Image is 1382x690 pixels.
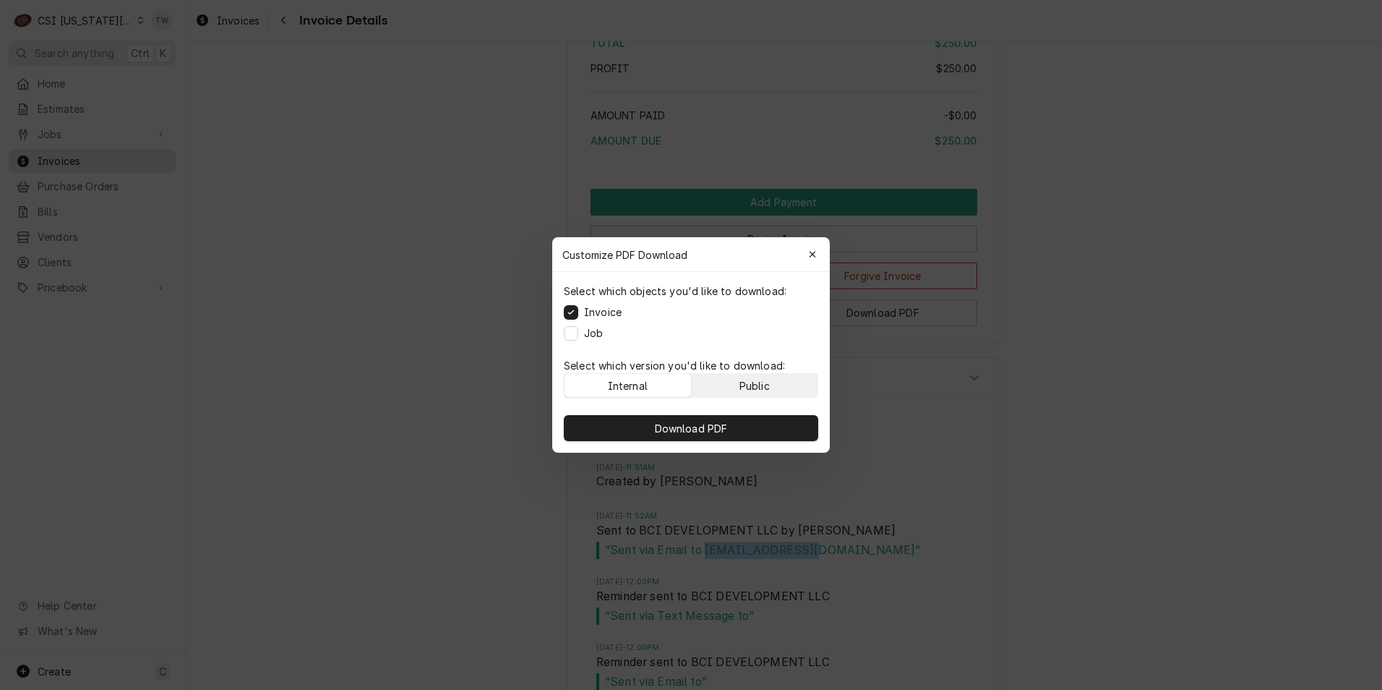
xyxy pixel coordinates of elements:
[652,421,731,436] span: Download PDF
[608,378,648,393] div: Internal
[564,358,818,373] p: Select which version you'd like to download:
[584,304,622,320] label: Invoice
[739,378,770,393] div: Public
[552,237,830,272] div: Customize PDF Download
[564,415,818,441] button: Download PDF
[584,325,603,341] label: Job
[564,284,786,299] p: Select which objects you'd like to download:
